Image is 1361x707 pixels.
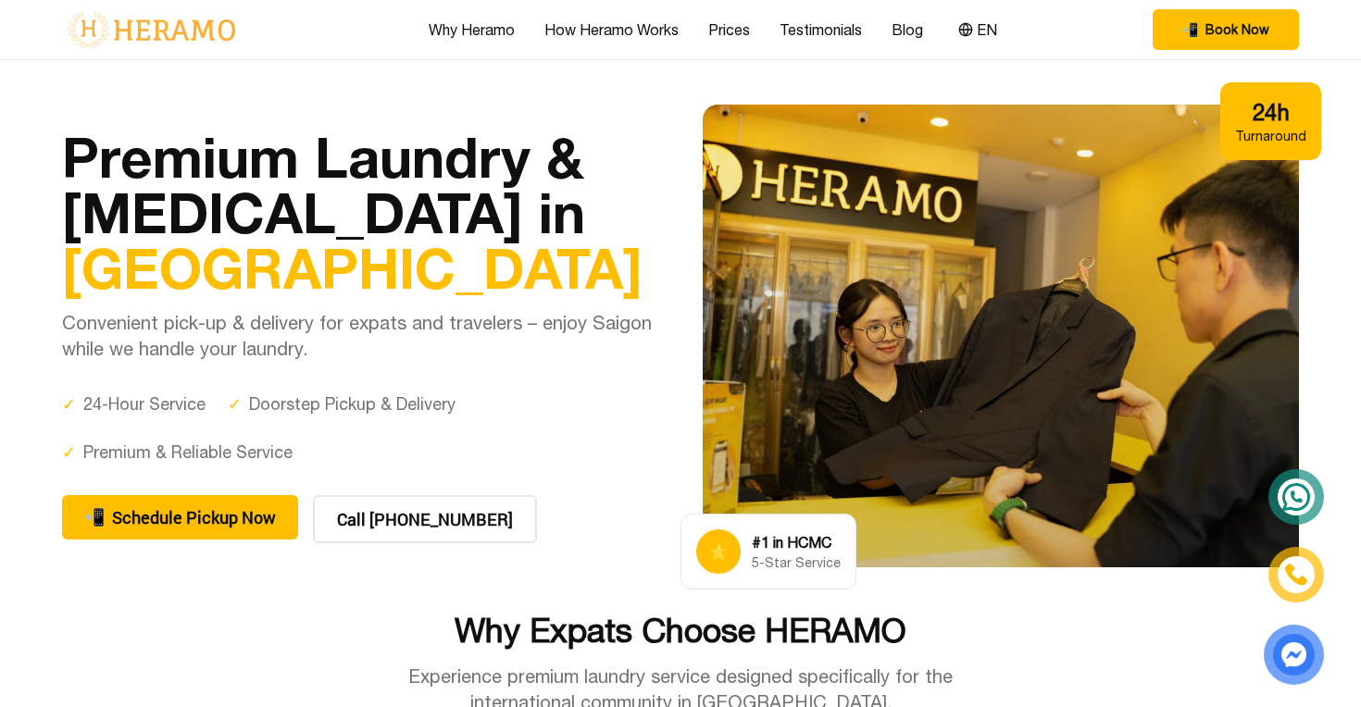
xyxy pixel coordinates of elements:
button: Call [PHONE_NUMBER] [313,495,537,543]
div: 5-Star Service [752,553,841,572]
span: phone [84,504,105,530]
div: 24h [1235,97,1306,127]
div: 24-Hour Service [62,391,206,417]
a: How Heramo Works [544,19,679,41]
img: logo-with-text.png [62,10,241,49]
button: phone Schedule Pickup Now [62,495,298,540]
span: ✓ [228,391,242,417]
p: Convenient pick-up & delivery for expats and travelers – enjoy Saigon while we handle your laundry. [62,310,658,362]
h2: Why Expats Choose HERAMO [62,612,1299,649]
span: Book Now [1205,20,1269,39]
a: Prices [708,19,750,41]
div: Premium & Reliable Service [62,440,293,465]
a: Blog [892,19,923,41]
a: phone-icon [1271,550,1322,601]
span: ✓ [62,391,76,417]
div: #1 in HCMC [752,531,841,553]
span: star [709,540,728,563]
span: ✓ [62,440,76,465]
h1: Premium Laundry & [MEDICAL_DATA] in [62,129,658,295]
div: Doorstep Pickup & Delivery [228,391,456,417]
div: Turnaround [1235,127,1306,145]
button: phone Book Now [1153,9,1299,50]
a: Why Heramo [429,19,515,41]
img: phone-icon [1283,562,1310,588]
span: phone [1182,20,1198,39]
button: EN [953,18,1003,42]
a: Testimonials [780,19,862,41]
span: [GEOGRAPHIC_DATA] [62,234,643,301]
